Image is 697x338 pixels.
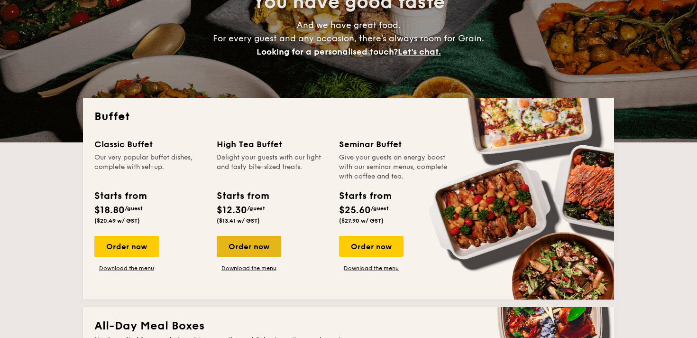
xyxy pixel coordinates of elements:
[247,205,265,212] span: /guest
[257,47,398,57] span: Looking for a personalised touch?
[94,205,125,216] span: $18.80
[94,153,205,181] div: Our very popular buffet dishes, complete with set-up.
[217,236,281,257] div: Order now
[217,189,268,203] div: Starts from
[339,264,404,272] a: Download the menu
[339,138,450,151] div: Seminar Buffet
[398,47,441,57] span: Let's chat.
[217,138,328,151] div: High Tea Buffet
[339,153,450,181] div: Give your guests an energy boost with our seminar menus, complete with coffee and tea.
[339,189,391,203] div: Starts from
[94,109,603,124] h2: Buffet
[217,153,328,181] div: Delight your guests with our light and tasty bite-sized treats.
[371,205,389,212] span: /guest
[125,205,143,212] span: /guest
[94,189,146,203] div: Starts from
[217,217,260,224] span: ($13.41 w/ GST)
[339,236,404,257] div: Order now
[217,205,247,216] span: $12.30
[94,138,205,151] div: Classic Buffet
[339,205,371,216] span: $25.60
[217,264,281,272] a: Download the menu
[94,319,603,334] h2: All-Day Meal Boxes
[213,20,484,57] span: And we have great food. For every guest and any occasion, there’s always room for Grain.
[94,236,159,257] div: Order now
[94,264,159,272] a: Download the menu
[94,217,140,224] span: ($20.49 w/ GST)
[339,217,384,224] span: ($27.90 w/ GST)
